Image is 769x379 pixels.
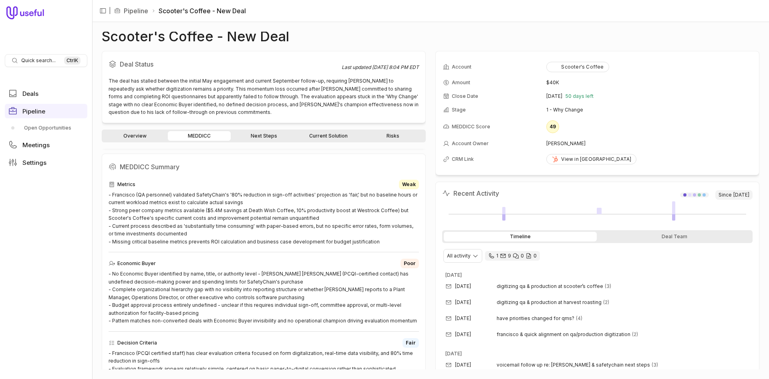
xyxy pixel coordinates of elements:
[109,180,419,189] div: Metrics
[455,315,471,322] time: [DATE]
[109,160,419,173] h2: MEDDICC Summary
[552,64,604,70] div: Scooter's Coffee
[22,108,45,114] span: Pipeline
[576,315,582,322] span: 4 emails in thread
[552,156,631,162] div: View in [GEOGRAPHIC_DATA]
[5,86,87,101] a: Deals
[109,58,342,71] h2: Deal Status
[168,131,231,141] a: MEDDICC
[5,138,87,152] a: Meetings
[109,270,419,325] div: - No Economic Buyer identified by name, title, or authority level - [PERSON_NAME] [PERSON_NAME] (...
[151,6,246,16] li: Scooter's Coffee - New Deal
[297,131,360,141] a: Current Solution
[361,131,424,141] a: Risks
[452,156,474,162] span: CRM Link
[566,93,594,99] span: 50 days left
[372,64,419,70] time: [DATE] 8:04 PM EDT
[497,299,602,306] span: digitizing qa & production at harvest roasting
[546,120,559,133] div: 49
[97,5,109,17] button: Collapse sidebar
[404,260,416,267] span: Poor
[22,160,46,166] span: Settings
[452,107,466,113] span: Stage
[442,188,499,198] h2: Recent Activity
[485,251,540,261] div: 1 call and 9 email threads
[342,64,419,71] div: Last updated
[632,331,638,338] span: 2 emails in thread
[546,137,752,150] td: [PERSON_NAME]
[546,62,609,72] button: Scooter's Coffee
[22,91,38,97] span: Deals
[733,192,749,198] time: [DATE]
[605,283,611,290] span: 3 emails in thread
[598,232,751,241] div: Deal Team
[497,331,630,338] span: francisco & quick alignment on qa/production digitization
[546,76,752,89] td: $40K
[64,57,81,65] kbd: Ctrl K
[455,299,471,306] time: [DATE]
[402,181,416,188] span: Weak
[497,283,603,290] span: digitizing qa & production at scooter’s coffee
[455,283,471,290] time: [DATE]
[5,104,87,118] a: Pipeline
[546,93,562,99] time: [DATE]
[5,122,87,134] a: Open Opportunities
[102,32,289,41] h1: Scooter's Coffee - New Deal
[445,351,462,357] time: [DATE]
[109,191,419,246] div: - Francisco (QA personnel) validated SafetyChain's '80% reduction in sign-off activities' project...
[497,315,574,322] span: have priorities changed for qms?
[452,64,471,70] span: Account
[109,338,419,348] div: Decision Criteria
[546,154,636,164] a: View in [GEOGRAPHIC_DATA]
[603,299,609,306] span: 2 emails in thread
[124,6,148,16] a: Pipeline
[406,340,416,346] span: Fair
[109,259,419,268] div: Economic Buyer
[455,331,471,338] time: [DATE]
[5,122,87,134] div: Pipeline submenu
[444,232,597,241] div: Timeline
[546,103,752,116] td: 1 - Why Change
[497,362,650,368] span: voicemail follow up re: [PERSON_NAME] & safetychain next steps
[452,124,490,130] span: MEDDICC Score
[652,362,658,368] span: 3 emails in thread
[452,79,470,86] span: Amount
[452,93,478,99] span: Close Date
[232,131,295,141] a: Next Steps
[455,362,471,368] time: [DATE]
[445,272,462,278] time: [DATE]
[715,190,753,200] span: Since
[22,142,50,148] span: Meetings
[103,131,166,141] a: Overview
[452,140,489,147] span: Account Owner
[5,155,87,170] a: Settings
[21,57,56,64] span: Quick search...
[109,77,419,116] div: The deal has stalled between the initial May engagement and current September follow-up, requirin...
[109,6,111,16] span: |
